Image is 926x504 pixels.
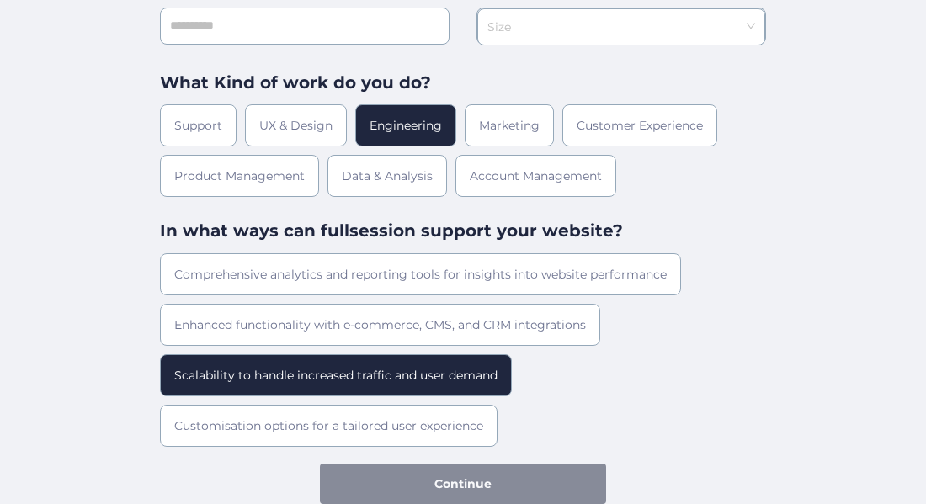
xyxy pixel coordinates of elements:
div: Customer Experience [562,104,717,146]
div: Comprehensive analytics and reporting tools for insights into website performance [160,253,681,295]
div: Marketing [465,104,554,146]
div: Engineering [355,104,456,146]
div: Customisation options for a tailored user experience [160,405,498,447]
div: Account Management [455,155,616,197]
div: Scalability to handle increased traffic and user demand [160,354,512,396]
div: Product Management [160,155,319,197]
div: Support [160,104,237,146]
div: In what ways can fullsession support your website? [160,218,766,244]
div: What Kind of work do you do? [160,70,766,96]
div: UX & Design [245,104,347,146]
div: Data & Analysis [327,155,447,197]
button: Continue [320,464,606,504]
div: Enhanced functionality with e-commerce, CMS, and CRM integrations [160,304,600,346]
